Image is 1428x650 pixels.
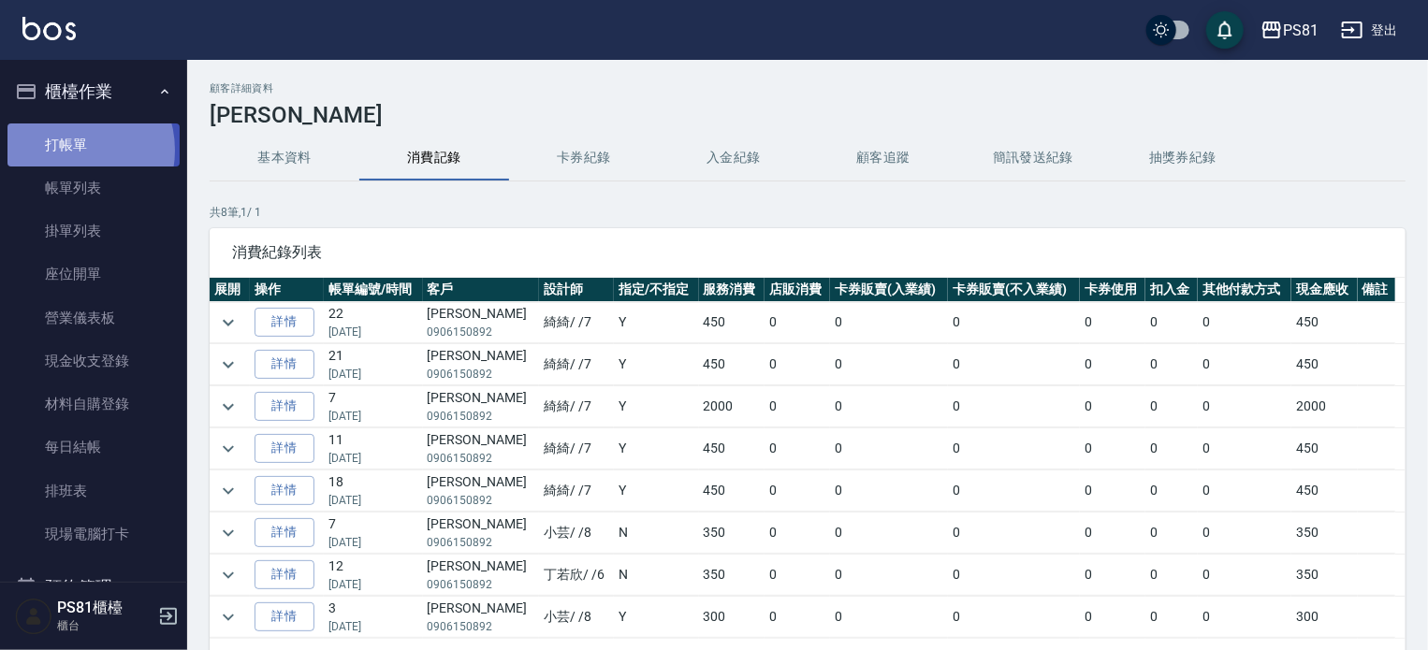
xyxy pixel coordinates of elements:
[765,597,830,638] td: 0
[1145,302,1197,343] td: 0
[423,302,540,343] td: [PERSON_NAME]
[328,324,418,340] p: [DATE]
[539,302,614,343] td: 綺綺 / /7
[614,470,699,512] td: Y
[7,209,180,253] a: 掛單列表
[1145,428,1197,469] td: 0
[423,597,540,638] td: [PERSON_NAME]
[830,302,948,343] td: 0
[699,302,765,343] td: 450
[423,278,540,302] th: 客戶
[7,469,180,513] a: 排班表
[428,408,535,425] p: 0906150892
[324,386,423,427] td: 7
[428,450,535,467] p: 0906150892
[1080,344,1145,385] td: 0
[958,136,1108,181] button: 簡訊發送紀錄
[428,492,535,509] p: 0906150892
[423,513,540,554] td: [PERSON_NAME]
[1291,278,1357,302] th: 現金應收
[1080,555,1145,596] td: 0
[509,136,659,181] button: 卡券紀錄
[539,513,614,554] td: 小芸 / /8
[1198,278,1291,302] th: 其他付款方式
[324,302,423,343] td: 22
[423,386,540,427] td: [PERSON_NAME]
[328,618,418,635] p: [DATE]
[1198,555,1291,596] td: 0
[1198,386,1291,427] td: 0
[539,386,614,427] td: 綺綺 / /7
[1145,513,1197,554] td: 0
[1198,513,1291,554] td: 0
[765,513,830,554] td: 0
[255,434,314,463] a: 詳情
[659,136,809,181] button: 入金紀錄
[210,102,1406,128] h3: [PERSON_NAME]
[428,534,535,551] p: 0906150892
[210,204,1406,221] p: 共 8 筆, 1 / 1
[7,166,180,209] a: 帳單列表
[1291,302,1357,343] td: 450
[1080,302,1145,343] td: 0
[948,597,1080,638] td: 0
[255,602,314,631] a: 詳情
[809,136,958,181] button: 顧客追蹤
[7,339,180,383] a: 現金收支登錄
[255,392,314,421] a: 詳情
[428,618,535,635] p: 0906150892
[214,393,242,421] button: expand row
[699,555,765,596] td: 350
[57,617,153,634] p: 櫃台
[830,470,948,512] td: 0
[15,598,52,635] img: Person
[255,308,314,337] a: 詳情
[324,278,423,302] th: 帳單編號/時間
[423,344,540,385] td: [PERSON_NAME]
[1291,597,1357,638] td: 300
[1080,597,1145,638] td: 0
[255,476,314,505] a: 詳情
[1145,278,1197,302] th: 扣入金
[1145,344,1197,385] td: 0
[1198,597,1291,638] td: 0
[1333,13,1406,48] button: 登出
[948,344,1080,385] td: 0
[699,278,765,302] th: 服務消費
[948,302,1080,343] td: 0
[324,344,423,385] td: 21
[614,597,699,638] td: Y
[1291,555,1357,596] td: 350
[324,555,423,596] td: 12
[428,324,535,340] p: 0906150892
[1080,386,1145,427] td: 0
[1145,470,1197,512] td: 0
[830,555,948,596] td: 0
[830,344,948,385] td: 0
[614,278,699,302] th: 指定/不指定
[830,597,948,638] td: 0
[614,386,699,427] td: Y
[250,278,324,302] th: 操作
[7,563,180,612] button: 預約管理
[539,428,614,469] td: 綺綺 / /7
[324,470,423,512] td: 18
[22,17,76,40] img: Logo
[328,450,418,467] p: [DATE]
[1108,136,1258,181] button: 抽獎券紀錄
[423,555,540,596] td: [PERSON_NAME]
[255,350,314,379] a: 詳情
[7,67,180,116] button: 櫃檯作業
[255,560,314,589] a: 詳情
[57,599,153,617] h5: PS81櫃檯
[7,123,180,166] a: 打帳單
[324,428,423,469] td: 11
[328,408,418,425] p: [DATE]
[328,576,418,593] p: [DATE]
[324,513,423,554] td: 7
[428,576,535,593] p: 0906150892
[948,470,1080,512] td: 0
[699,344,765,385] td: 450
[1080,470,1145,512] td: 0
[324,597,423,638] td: 3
